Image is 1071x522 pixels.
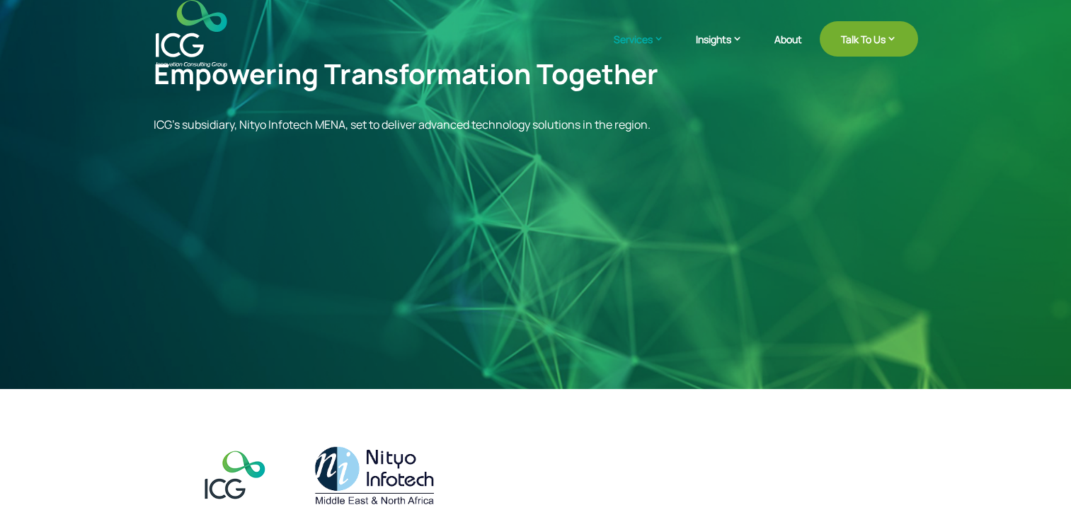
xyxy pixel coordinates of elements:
a: Services [614,32,678,67]
a: About [774,34,802,67]
img: Nityo MENA Logo 1 (2) [314,446,433,504]
img: icg-logo [198,446,273,509]
a: Talk To Us [820,21,918,57]
span: ICG’s subsidiary, Nityo Infotech MENA, set to deliver advanced technology solutions in the region. [154,117,651,132]
span: Empowering Transformation Together [154,54,658,93]
a: Insights [696,32,757,67]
